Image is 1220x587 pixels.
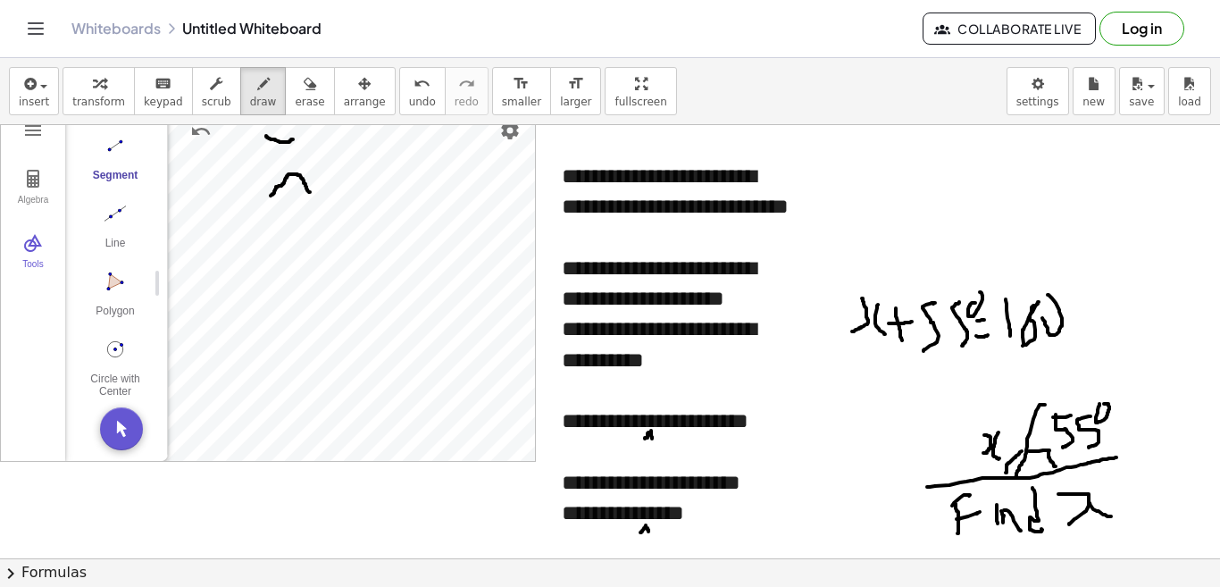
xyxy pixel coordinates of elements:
span: larger [560,96,591,108]
span: arrange [344,96,386,108]
i: undo [414,73,430,95]
button: Collaborate Live [923,13,1096,45]
button: erase [285,67,334,115]
button: undoundo [399,67,446,115]
i: format_size [513,73,530,95]
span: erase [295,96,324,108]
span: insert [19,96,49,108]
span: fullscreen [614,96,666,108]
button: format_sizesmaller [492,67,551,115]
button: new [1073,67,1116,115]
span: smaller [502,96,541,108]
i: keyboard [155,73,171,95]
button: scrub [192,67,241,115]
span: redo [455,96,479,108]
span: new [1082,96,1105,108]
span: draw [250,96,277,108]
button: format_sizelarger [550,67,601,115]
span: keypad [144,96,183,108]
button: transform [63,67,135,115]
button: keyboardkeypad [134,67,193,115]
span: transform [72,96,125,108]
button: load [1168,67,1211,115]
span: Collaborate Live [938,21,1081,37]
span: save [1129,96,1154,108]
button: insert [9,67,59,115]
button: fullscreen [605,67,676,115]
button: arrange [334,67,396,115]
span: settings [1016,96,1059,108]
button: redoredo [445,67,489,115]
button: draw [240,67,287,115]
span: scrub [202,96,231,108]
button: Log in [1099,12,1184,46]
button: Toggle navigation [21,14,50,43]
span: load [1178,96,1201,108]
button: settings [1007,67,1069,115]
i: redo [458,73,475,95]
a: Whiteboards [71,20,161,38]
i: format_size [567,73,584,95]
span: undo [409,96,436,108]
button: save [1119,67,1165,115]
